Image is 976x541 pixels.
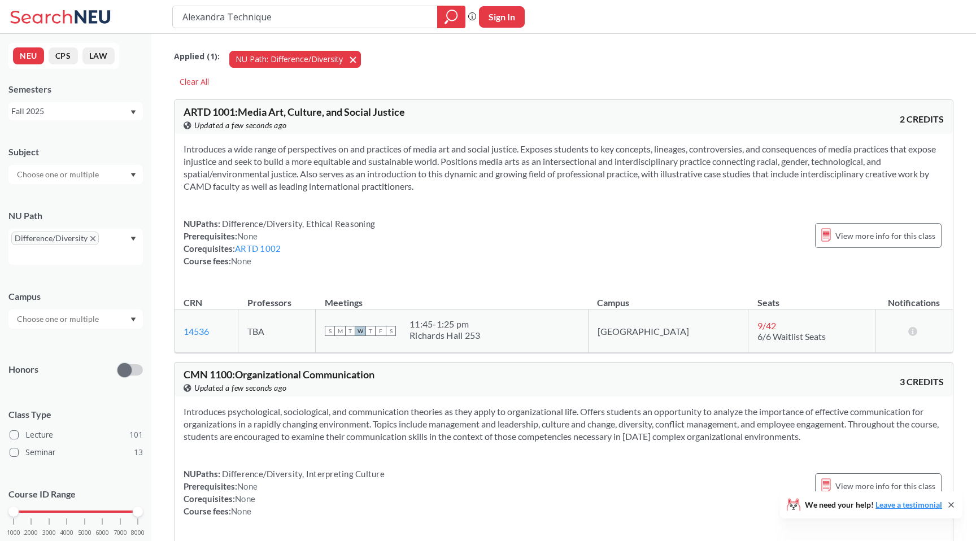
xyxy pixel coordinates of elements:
[184,217,375,267] div: NUPaths: Prerequisites: Corequisites: Course fees:
[757,331,826,342] span: 6/6 Waitlist Seats
[184,368,374,381] span: CMN 1100 : Organizational Communication
[409,330,480,341] div: Richards Hall 253
[184,405,944,443] section: Introduces psychological, sociological, and communication theories as they apply to organizationa...
[220,469,385,479] span: Difference/Diversity, Interpreting Culture
[875,500,942,509] a: Leave a testimonial
[8,83,143,95] div: Semesters
[184,296,202,309] div: CRN
[7,530,20,536] span: 1000
[10,445,143,460] label: Seminar
[835,229,935,243] span: View more info for this class
[60,530,73,536] span: 4000
[588,285,748,309] th: Campus
[8,488,143,501] p: Course ID Range
[130,237,136,241] svg: Dropdown arrow
[78,530,91,536] span: 5000
[131,530,145,536] span: 8000
[316,285,588,309] th: Meetings
[184,468,385,517] div: NUPaths: Prerequisites: Corequisites: Course fees:
[174,50,220,63] span: Applied ( 1 ):
[24,530,38,536] span: 2000
[588,309,748,353] td: [GEOGRAPHIC_DATA]
[11,168,106,181] input: Choose one or multiple
[345,326,355,336] span: T
[325,326,335,336] span: S
[8,165,143,184] div: Dropdown arrow
[130,317,136,322] svg: Dropdown arrow
[748,285,875,309] th: Seats
[11,105,129,117] div: Fall 2025
[237,481,258,491] span: None
[479,6,525,28] button: Sign In
[376,326,386,336] span: F
[236,54,343,64] span: NU Path: Difference/Diversity
[409,319,480,330] div: 11:45 - 1:25 pm
[10,427,143,442] label: Lecture
[114,530,127,536] span: 7000
[437,6,465,28] div: magnifying glass
[95,530,109,536] span: 6000
[82,47,115,64] button: LAW
[129,429,143,441] span: 101
[235,243,281,254] a: ARTD 1002
[8,229,143,265] div: Difference/DiversityX to remove pillDropdown arrow
[184,326,209,337] a: 14536
[194,382,287,394] span: Updated a few seconds ago
[181,7,429,27] input: Class, professor, course number, "phrase"
[235,494,255,504] span: None
[238,309,316,353] td: TBA
[238,285,316,309] th: Professors
[42,530,56,536] span: 3000
[194,119,287,132] span: Updated a few seconds ago
[174,73,215,90] div: Clear All
[8,102,143,120] div: Fall 2025Dropdown arrow
[231,256,251,266] span: None
[8,363,38,376] p: Honors
[184,106,405,118] span: ARTD 1001 : Media Art, Culture, and Social Justice
[237,231,258,241] span: None
[229,51,361,68] button: NU Path: Difference/Diversity
[386,326,396,336] span: S
[8,146,143,158] div: Subject
[757,320,776,331] span: 9 / 42
[335,326,345,336] span: M
[835,479,935,493] span: View more info for this class
[805,501,942,509] span: We need your help!
[220,219,375,229] span: Difference/Diversity, Ethical Reasoning
[355,326,365,336] span: W
[445,9,458,25] svg: magnifying glass
[13,47,44,64] button: NEU
[8,290,143,303] div: Campus
[8,309,143,329] div: Dropdown arrow
[130,173,136,177] svg: Dropdown arrow
[365,326,376,336] span: T
[90,236,95,241] svg: X to remove pill
[875,285,953,309] th: Notifications
[900,113,944,125] span: 2 CREDITS
[11,232,99,245] span: Difference/DiversityX to remove pill
[8,210,143,222] div: NU Path
[130,110,136,115] svg: Dropdown arrow
[231,506,251,516] span: None
[8,408,143,421] span: Class Type
[49,47,78,64] button: CPS
[900,376,944,388] span: 3 CREDITS
[11,312,106,326] input: Choose one or multiple
[134,446,143,459] span: 13
[184,143,944,193] section: Introduces a wide range of perspectives on and practices of media art and social justice. Exposes...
